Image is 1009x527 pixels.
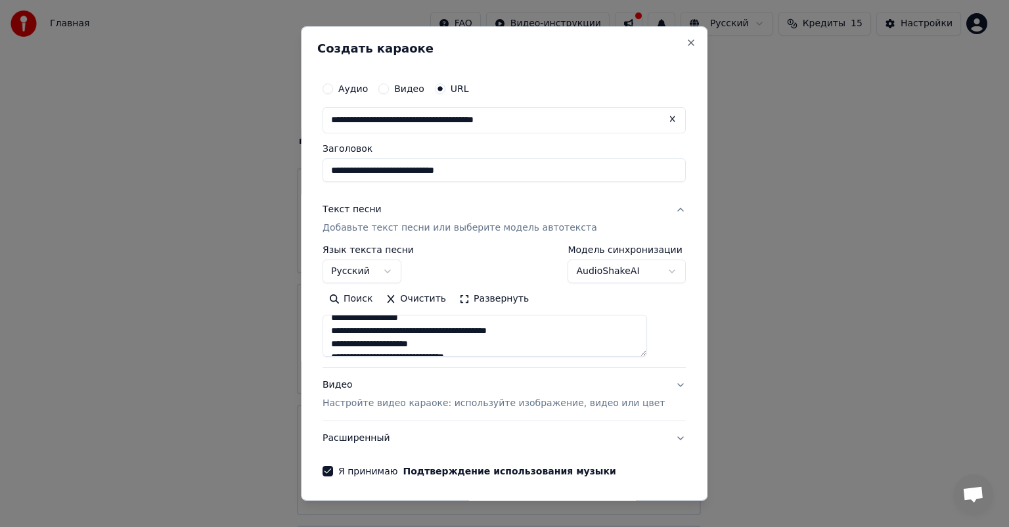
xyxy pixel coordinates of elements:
button: Развернуть [453,288,535,309]
label: URL [451,84,469,93]
label: Аудио [338,84,368,93]
h2: Создать караоке [317,43,691,55]
label: Модель синхронизации [568,245,686,254]
button: ВидеоНастройте видео караоке: используйте изображение, видео или цвет [323,368,686,421]
button: Очистить [380,288,453,309]
p: Добавьте текст песни или выберите модель автотекста [323,221,597,235]
label: Язык текста песни [323,245,414,254]
label: Заголовок [323,144,686,153]
label: Я принимаю [338,467,616,476]
button: Я принимаю [403,467,616,476]
button: Поиск [323,288,379,309]
p: Настройте видео караоке: используйте изображение, видео или цвет [323,397,665,410]
div: Текст песни [323,203,382,216]
button: Текст песниДобавьте текст песни или выберите модель автотекста [323,193,686,245]
label: Видео [394,84,424,93]
button: Расширенный [323,421,686,455]
div: Видео [323,378,665,410]
div: Текст песниДобавьте текст песни или выберите модель автотекста [323,245,686,367]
